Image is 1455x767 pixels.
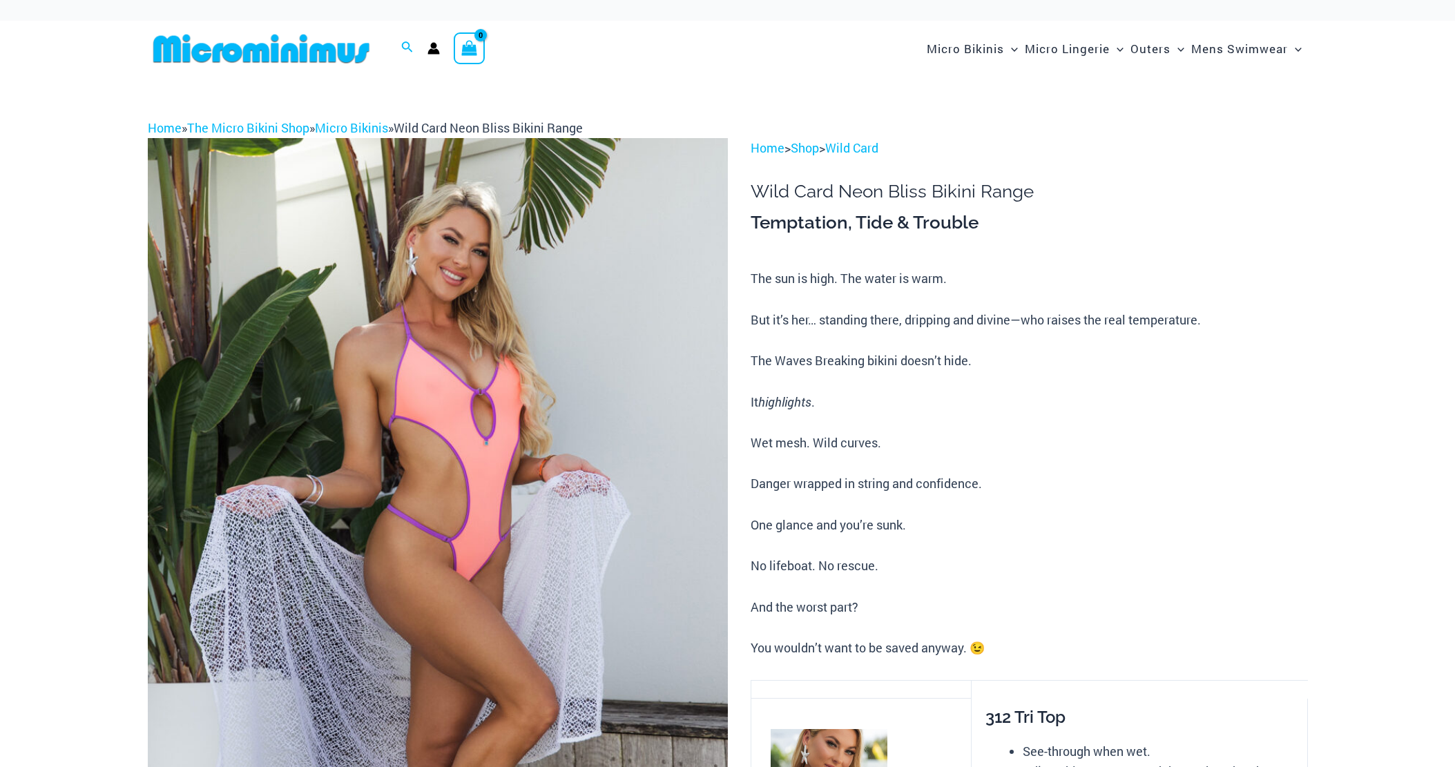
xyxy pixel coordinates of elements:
span: Wild Card Neon Bliss Bikini Range [394,119,583,136]
a: Home [148,119,182,136]
a: Search icon link [401,39,414,57]
p: The sun is high. The water is warm. But it’s her… standing there, dripping and divine—who raises ... [751,269,1307,658]
span: Mens Swimwear [1191,31,1288,66]
li: See-through when wet. [1023,741,1294,762]
span: Menu Toggle [1110,31,1124,66]
h3: Temptation, Tide & Trouble [751,211,1307,235]
nav: Site Navigation [921,26,1308,72]
span: Menu Toggle [1004,31,1018,66]
span: Menu Toggle [1170,31,1184,66]
a: Micro Bikinis [315,119,388,136]
a: Micro LingerieMenu ToggleMenu Toggle [1021,28,1127,70]
span: Micro Lingerie [1025,31,1110,66]
h1: Wild Card Neon Bliss Bikini Range [751,181,1307,202]
span: » » » [148,119,583,136]
a: Account icon link [427,42,440,55]
a: Wild Card [825,139,878,156]
a: OutersMenu ToggleMenu Toggle [1127,28,1188,70]
a: Home [751,139,784,156]
span: Micro Bikinis [927,31,1004,66]
img: MM SHOP LOGO FLAT [148,33,375,64]
p: > > [751,138,1307,159]
a: Shop [791,139,819,156]
a: View Shopping Cart, empty [454,32,485,64]
span: Outers [1130,31,1170,66]
span: Menu Toggle [1288,31,1302,66]
span: 312 Tri Top [985,707,1066,727]
a: Mens SwimwearMenu ToggleMenu Toggle [1188,28,1305,70]
i: highlights [758,394,811,410]
a: Micro BikinisMenu ToggleMenu Toggle [923,28,1021,70]
a: The Micro Bikini Shop [187,119,309,136]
